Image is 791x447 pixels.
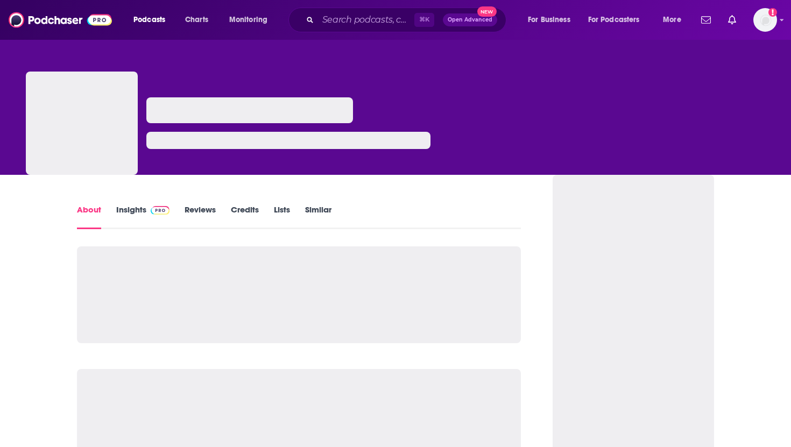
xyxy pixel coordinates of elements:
[231,204,259,229] a: Credits
[581,11,655,29] button: open menu
[299,8,517,32] div: Search podcasts, credits, & more...
[274,204,290,229] a: Lists
[126,11,179,29] button: open menu
[116,204,169,229] a: InsightsPodchaser Pro
[663,12,681,27] span: More
[655,11,695,29] button: open menu
[697,11,715,29] a: Show notifications dropdown
[448,17,492,23] span: Open Advanced
[520,11,584,29] button: open menu
[753,8,777,32] img: User Profile
[178,11,215,29] a: Charts
[443,13,497,26] button: Open AdvancedNew
[414,13,434,27] span: ⌘ K
[724,11,740,29] a: Show notifications dropdown
[588,12,640,27] span: For Podcasters
[477,6,497,17] span: New
[229,12,267,27] span: Monitoring
[9,10,112,30] img: Podchaser - Follow, Share and Rate Podcasts
[318,11,414,29] input: Search podcasts, credits, & more...
[133,12,165,27] span: Podcasts
[151,206,169,215] img: Podchaser Pro
[528,12,570,27] span: For Business
[222,11,281,29] button: open menu
[753,8,777,32] button: Show profile menu
[305,204,331,229] a: Similar
[185,204,216,229] a: Reviews
[185,12,208,27] span: Charts
[768,8,777,17] svg: Add a profile image
[77,204,101,229] a: About
[753,8,777,32] span: Logged in as SolComms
